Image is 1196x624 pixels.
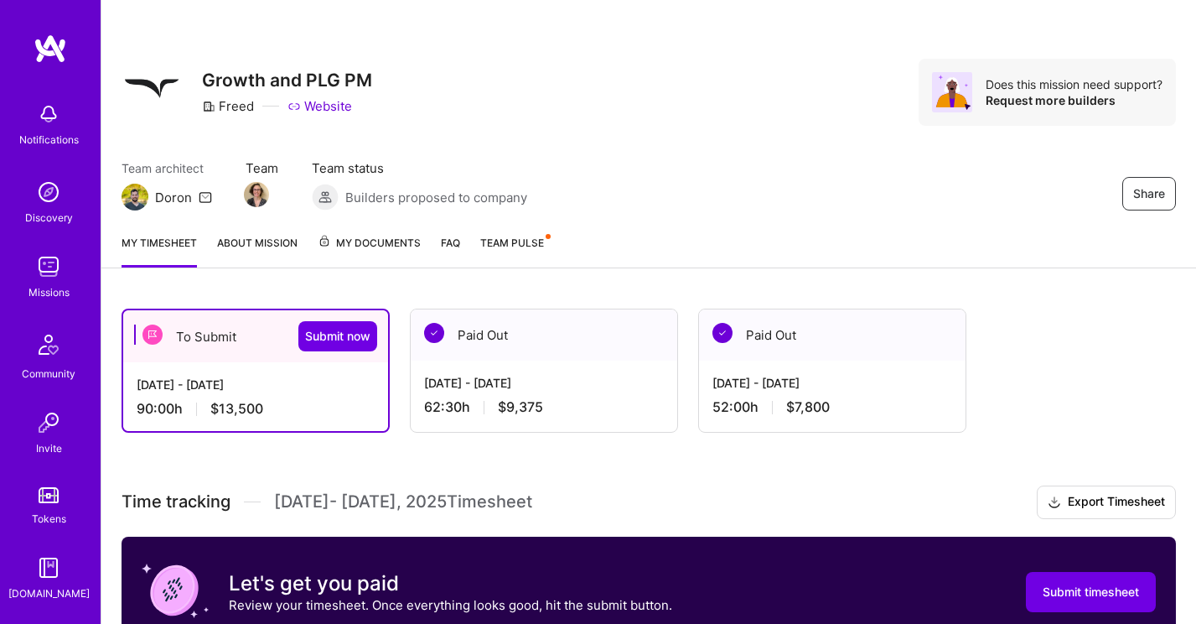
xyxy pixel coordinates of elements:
a: Team Member Avatar [246,180,267,209]
div: Doron [155,189,192,206]
div: [DATE] - [DATE] [137,376,375,393]
h3: Let's get you paid [229,571,672,596]
div: Notifications [19,131,79,148]
span: Team status [312,159,527,177]
div: Freed [202,97,254,115]
span: Team architect [122,159,212,177]
div: 52:00 h [712,398,952,416]
img: Avatar [932,72,972,112]
div: Invite [36,439,62,457]
h3: Growth and PLG PM [202,70,372,91]
div: 62:30 h [424,398,664,416]
button: Share [1122,177,1176,211]
span: Share [1133,185,1165,202]
img: Invite [32,406,65,439]
img: Team Member Avatar [244,182,269,207]
img: Paid Out [424,323,444,343]
div: Tokens [32,510,66,528]
div: To Submit [123,310,388,362]
div: Request more builders [986,92,1162,108]
a: My timesheet [122,234,197,268]
a: About Mission [217,234,298,268]
span: $13,500 [210,400,263,418]
div: [DATE] - [DATE] [712,374,952,392]
img: To Submit [142,325,163,345]
img: guide book [32,551,65,585]
div: Discovery [25,209,73,226]
img: Company Logo [122,59,182,119]
div: Paid Out [699,309,966,361]
img: Builders proposed to company [312,184,339,211]
div: Community [22,365,75,382]
a: FAQ [441,234,460,268]
div: Paid Out [411,309,677,361]
button: Submit now [298,321,377,351]
img: teamwork [32,250,65,283]
img: discovery [32,175,65,209]
span: My Documents [318,234,421,252]
button: Export Timesheet [1037,486,1176,519]
img: Team Architect [122,184,148,211]
a: Website [287,97,352,115]
span: Submit timesheet [1043,584,1139,601]
div: [DATE] - [DATE] [424,374,664,392]
img: Paid Out [712,323,733,343]
div: Does this mission need support? [986,76,1162,92]
span: Time tracking [122,491,230,512]
div: Missions [28,283,70,301]
img: logo [34,34,67,64]
div: [DOMAIN_NAME] [8,585,90,602]
a: My Documents [318,234,421,268]
span: [DATE] - [DATE] , 2025 Timesheet [274,491,532,512]
img: bell [32,97,65,131]
img: Community [28,325,69,365]
span: Team [246,159,278,177]
span: Builders proposed to company [345,189,527,206]
span: Submit now [305,328,370,345]
img: tokens [39,487,59,503]
img: coin [142,557,209,624]
span: Team Pulse [480,237,544,249]
p: Review your timesheet. Once everything looks good, hit the submit button. [229,596,672,614]
span: $7,800 [786,398,830,416]
div: 90:00 h [137,400,375,418]
i: icon CompanyGray [202,100,215,113]
span: $9,375 [498,398,543,416]
button: Submit timesheet [1026,572,1156,612]
i: icon Download [1048,494,1061,512]
i: icon Mail [199,190,212,204]
a: Team Pulse [480,234,549,268]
